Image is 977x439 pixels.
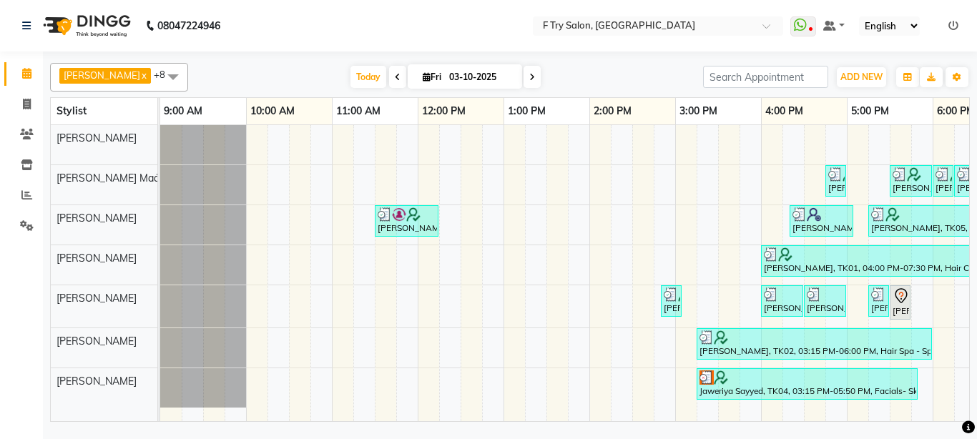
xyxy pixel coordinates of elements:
span: [PERSON_NAME] [57,335,137,347]
a: 10:00 AM [247,101,298,122]
a: x [140,69,147,81]
img: logo [36,6,134,46]
span: Today [350,66,386,88]
span: [PERSON_NAME] [64,69,140,81]
span: [PERSON_NAME] [57,375,137,388]
button: ADD NEW [837,67,886,87]
a: 9:00 AM [160,101,206,122]
div: [PERSON_NAME] Yagatia, TK03, 11:30 AM-12:15 PM, Haircut and Hair Styling - Creative Haircut (M) [376,207,437,235]
span: Stylist [57,104,87,117]
b: 08047224946 [157,6,220,46]
a: 12:00 PM [418,101,469,122]
span: Fri [419,71,445,82]
a: 11:00 AM [333,101,384,122]
span: [PERSON_NAME] [57,252,137,265]
span: [PERSON_NAME] [57,292,137,305]
div: Jaweriya Sayyed, TK04, 03:15 PM-05:50 PM, Facials- Skin Treatments - Lotus Professionals AGE REVI... [698,370,916,398]
div: [PERSON_NAME], TK09, 05:15 PM-05:30 PM, [PERSON_NAME]- Clean Shave/ Shape Crafting (M) [870,287,888,315]
div: [PERSON_NAME], TK10, 05:30 PM-05:45 PM, [PERSON_NAME]- Clean Shave/ Shape Crafting (M) [891,287,909,317]
div: [PERSON_NAME], TK08, 04:20 PM-05:05 PM, Haircut - Creative Haircut (F) [791,207,852,235]
div: [PERSON_NAME], TK01, 04:45 PM-04:55 PM, Threading - Eyebrows / Upper Lips/ Chin/ Nose/ Lower Lip ... [827,167,845,194]
div: [PERSON_NAME], TK05, 06:15 PM-06:25 PM, Threading - Eyebrows / Upper Lips/ Chin/ Nose/ Lower Lip ... [956,167,973,194]
div: [PERSON_NAME], TK06, 02:50 PM-03:05 PM, [PERSON_NAME]- Clean Shave/ Shape Crafting (M) [662,287,680,315]
span: ADD NEW [840,71,883,82]
div: [PERSON_NAME], TK05, 06:00 PM-06:15 PM, Waxing - Bead Underarms (F) [934,167,952,194]
div: [PERSON_NAME], TK07, 04:00 PM-04:30 PM, Haircut and Hair Styling - Creative Haircut (M) [762,287,802,315]
div: [PERSON_NAME], TK05, 05:30 PM-06:00 PM, Waxing - Liposoluble Half Legs/ Full Arms/ Back/Front/ St... [891,167,931,194]
a: 1:00 PM [504,101,549,122]
input: 2025-10-03 [445,66,516,88]
a: 4:00 PM [762,101,807,122]
span: +8 [154,69,176,80]
a: 3:00 PM [676,101,721,122]
span: [PERSON_NAME] [57,132,137,144]
div: [PERSON_NAME], TK07, 04:30 PM-05:00 PM, [PERSON_NAME]- Clean Shave/ Shape Crafting (M) [805,287,845,315]
div: [PERSON_NAME], TK02, 03:15 PM-06:00 PM, Hair Spa - Spa Essence Long (F),Haircut - Creative Haircu... [698,330,931,357]
input: Search Appointment [703,66,828,88]
span: [PERSON_NAME] Maám [57,172,168,184]
a: 2:00 PM [590,101,635,122]
span: [PERSON_NAME] [57,212,137,225]
a: 5:00 PM [848,101,893,122]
